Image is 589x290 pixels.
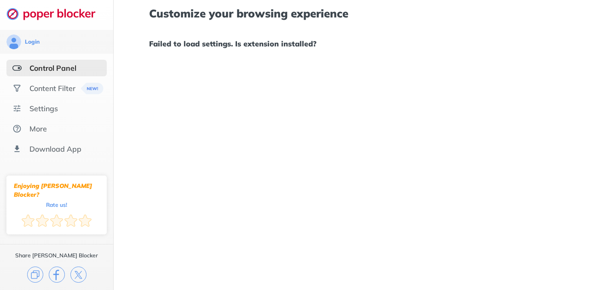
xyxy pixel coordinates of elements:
div: Settings [29,104,58,113]
img: download-app.svg [12,144,22,154]
img: logo-webpage.svg [6,7,105,20]
img: facebook.svg [49,267,65,283]
img: copy.svg [27,267,43,283]
div: Download App [29,144,81,154]
div: More [29,124,47,133]
div: Content Filter [29,84,75,93]
img: social.svg [12,84,22,93]
img: settings.svg [12,104,22,113]
img: about.svg [12,124,22,133]
img: menuBanner.svg [81,83,104,94]
h1: Failed to load settings. Is extension installed? [149,38,553,50]
div: Login [25,38,40,45]
div: Share [PERSON_NAME] Blocker [15,252,98,259]
img: features-selected.svg [12,63,22,73]
div: Control Panel [29,63,76,73]
img: avatar.svg [6,34,21,49]
img: x.svg [70,267,87,283]
div: Enjoying [PERSON_NAME] Blocker? [14,182,99,199]
div: Rate us! [46,203,67,207]
h1: Customize your browsing experience [149,7,553,19]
